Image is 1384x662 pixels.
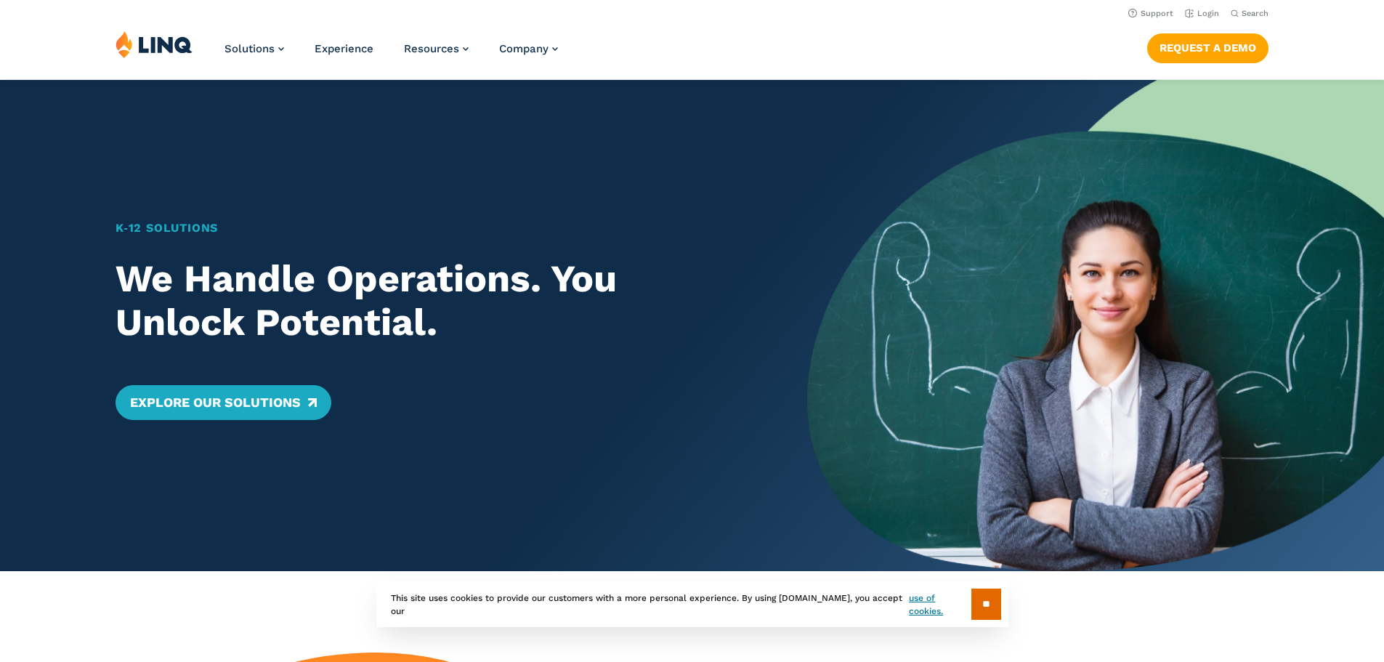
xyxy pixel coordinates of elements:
[1147,33,1268,62] a: Request a Demo
[224,42,275,55] span: Solutions
[116,31,193,58] img: LINQ | K‑12 Software
[1185,9,1219,18] a: Login
[499,42,549,55] span: Company
[1231,8,1268,19] button: Open Search Bar
[116,219,751,237] h1: K‑12 Solutions
[315,42,373,55] a: Experience
[224,31,558,78] nav: Primary Navigation
[499,42,558,55] a: Company
[376,581,1008,627] div: This site uses cookies to provide our customers with a more personal experience. By using [DOMAIN...
[1242,9,1268,18] span: Search
[116,385,331,420] a: Explore Our Solutions
[404,42,459,55] span: Resources
[1147,31,1268,62] nav: Button Navigation
[224,42,284,55] a: Solutions
[404,42,469,55] a: Resources
[909,592,971,618] a: use of cookies.
[1128,9,1173,18] a: Support
[807,80,1384,571] img: Home Banner
[116,257,751,344] h2: We Handle Operations. You Unlock Potential.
